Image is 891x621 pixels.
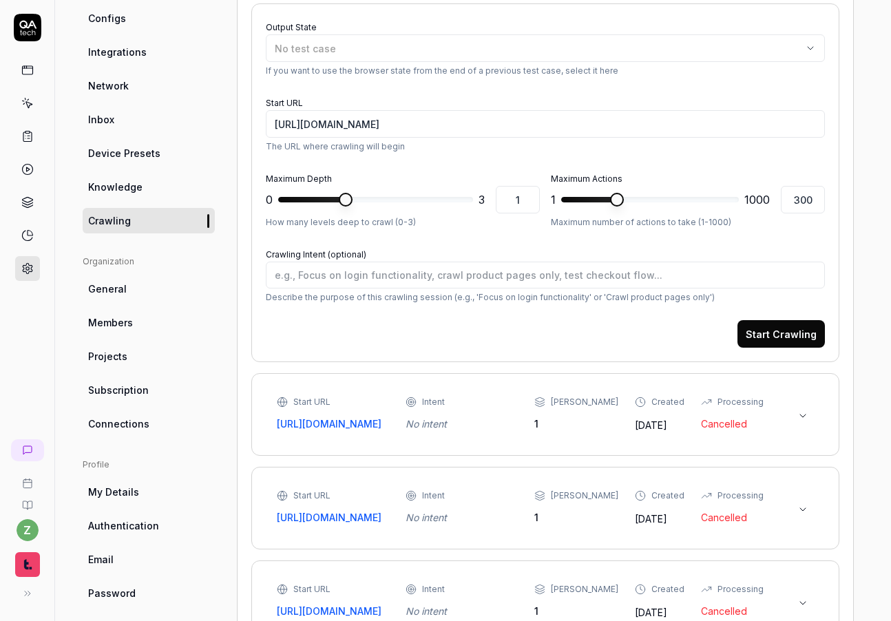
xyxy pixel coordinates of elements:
div: Organization [83,255,215,268]
span: 3 [479,191,485,208]
div: Created [651,490,684,502]
button: Timmy Logo [6,541,49,580]
a: Device Presets [83,140,215,166]
button: No test case [266,34,825,62]
a: [URL][DOMAIN_NAME] [277,604,389,618]
time: [DATE] [635,607,667,618]
a: Connections [83,411,215,436]
label: Start URL [266,98,303,108]
span: 0 [266,191,273,208]
span: Device Presets [88,146,160,160]
a: General [83,276,215,302]
span: Connections [88,417,149,431]
div: [PERSON_NAME] [551,396,618,408]
div: [PERSON_NAME] [551,490,618,502]
time: [DATE] [635,419,667,431]
p: Describe the purpose of this crawling session (e.g., 'Focus on login functionality' or 'Crawl pro... [266,291,825,304]
div: [PERSON_NAME] [551,583,618,596]
span: Subscription [88,383,149,397]
a: Projects [83,344,215,369]
a: Integrations [83,39,215,65]
div: Start URL [293,490,331,502]
div: Intent [422,490,445,502]
span: Network [88,78,129,93]
a: Configs [83,6,215,31]
span: 1000 [744,191,770,208]
span: Cancelled [701,604,747,618]
span: Crawling [88,213,131,228]
span: Projects [88,349,127,364]
span: Configs [88,11,126,25]
a: Network [83,73,215,98]
span: 1 [551,191,556,208]
span: Knowledge [88,180,143,194]
div: 1 [534,417,618,431]
span: No test case [275,43,336,54]
a: My Details [83,479,215,505]
a: Members [83,310,215,335]
label: Crawling Intent (optional) [266,249,366,260]
div: No intent [406,417,518,431]
a: [URL][DOMAIN_NAME] [277,417,389,431]
div: Processing [717,583,764,596]
span: Cancelled [701,510,747,525]
div: 1 [534,604,618,618]
input: https://qatech1.timmyio.dev/ [266,110,825,138]
div: No intent [406,604,518,618]
div: No intent [406,510,518,525]
button: Start Crawling [737,320,825,348]
span: Inbox [88,112,114,127]
span: Email [88,552,114,567]
div: Intent [422,396,445,408]
span: Password [88,586,136,600]
span: Cancelled [701,417,747,431]
a: Knowledge [83,174,215,200]
span: Integrations [88,45,147,59]
span: My Details [88,485,139,499]
p: If you want to use the browser state from the end of a previous test case, select it here [266,65,825,77]
div: Processing [717,396,764,408]
a: Crawling [83,208,215,233]
a: Documentation [6,489,49,511]
div: Profile [83,459,215,471]
span: General [88,282,127,296]
div: Start URL [293,396,331,408]
div: 1 [534,510,618,525]
a: Password [83,580,215,606]
a: [URL][DOMAIN_NAME] [277,510,389,525]
span: Members [88,315,133,330]
a: Email [83,547,215,572]
p: How many levels deep to crawl (0-3) [266,216,540,229]
button: z [17,519,39,541]
a: Subscription [83,377,215,403]
a: New conversation [11,439,44,461]
label: Output State [266,22,317,32]
div: Processing [717,490,764,502]
a: Inbox [83,107,215,132]
div: Created [651,583,684,596]
div: Created [651,396,684,408]
span: Authentication [88,518,159,533]
p: The URL where crawling will begin [266,140,825,153]
label: Maximum Actions [551,173,622,184]
div: Intent [422,583,445,596]
div: Start URL [293,583,331,596]
a: Authentication [83,513,215,538]
a: Book a call with us [6,467,49,489]
time: [DATE] [635,513,667,525]
p: Maximum number of actions to take (1-1000) [551,216,825,229]
label: Maximum Depth [266,173,332,184]
img: Timmy Logo [15,552,40,577]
